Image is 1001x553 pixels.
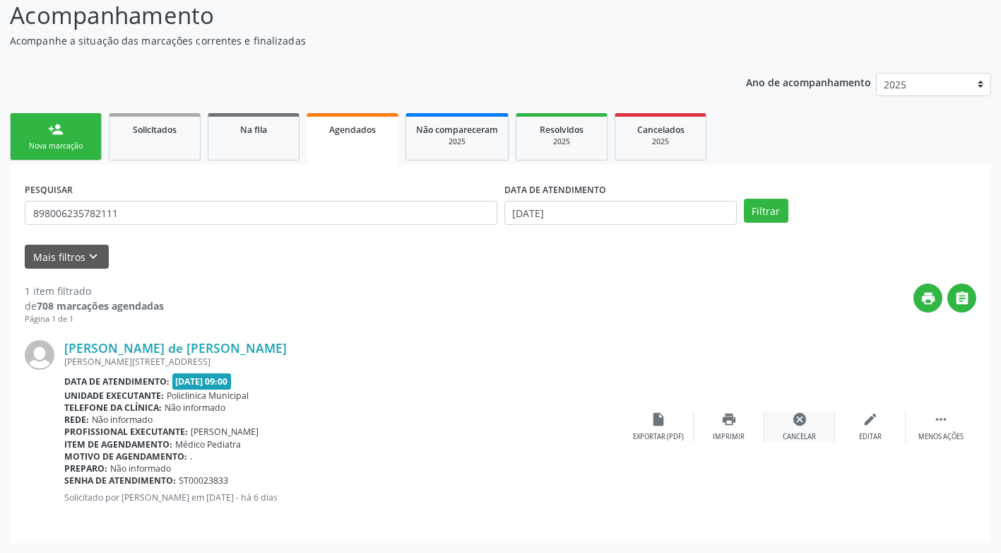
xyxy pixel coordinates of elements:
[633,432,684,442] div: Exportar (PDF)
[651,412,666,427] i: insert_drive_file
[64,475,176,487] b: Senha de atendimento:
[10,33,697,48] p: Acompanhe a situação das marcações correntes e finalizadas
[540,124,584,136] span: Resolvidos
[85,249,101,264] i: keyboard_arrow_down
[64,340,287,356] a: [PERSON_NAME] de [PERSON_NAME]
[110,462,171,475] span: Não informado
[947,284,976,313] button: 
[64,491,623,503] p: Solicitado por [PERSON_NAME] em [DATE] - há 6 dias
[25,245,109,269] button: Mais filtroskeyboard_arrow_down
[175,438,241,450] span: Médico Pediatra
[64,402,162,414] b: Telefone da clínica:
[190,450,192,462] span: .
[504,179,606,201] label: DATA DE ATENDIMENTO
[721,412,737,427] i: print
[64,390,164,402] b: Unidade executante:
[954,291,970,306] i: 
[64,438,172,450] b: Item de agendamento:
[64,462,107,475] b: Preparo:
[744,199,788,223] button: Filtrar
[64,426,188,438] b: Profissional executante:
[20,141,91,151] div: Nova marcação
[172,373,232,390] span: [DATE] 09:00
[913,284,942,313] button: print
[637,124,685,136] span: Cancelados
[48,122,64,137] div: person_add
[64,376,170,388] b: Data de atendimento:
[526,136,597,147] div: 2025
[25,201,497,225] input: Nome, CNS
[783,432,816,442] div: Cancelar
[133,124,177,136] span: Solicitados
[859,432,882,442] div: Editar
[179,475,228,487] span: ST00023833
[64,450,187,462] b: Motivo de agendamento:
[625,136,696,147] div: 2025
[165,402,225,414] span: Não informado
[504,201,737,225] input: Selecione um intervalo
[167,390,249,402] span: Policlinica Municipal
[746,73,871,91] p: Ano de acompanhamento
[64,414,89,426] b: Rede:
[933,412,949,427] i: 
[25,284,164,298] div: 1 item filtrado
[863,412,878,427] i: edit
[329,124,376,136] span: Agendados
[713,432,745,442] div: Imprimir
[37,299,164,313] strong: 708 marcações agendadas
[918,432,964,442] div: Menos ações
[191,426,259,438] span: [PERSON_NAME]
[25,340,54,370] img: img
[25,313,164,325] div: Página 1 de 1
[416,124,498,136] span: Não compareceram
[792,412,807,427] i: cancel
[92,414,153,426] span: Não informado
[416,136,498,147] div: 2025
[64,356,623,368] div: [PERSON_NAME][STREET_ADDRESS]
[25,298,164,313] div: de
[920,291,936,306] i: print
[25,179,73,201] label: PESQUISAR
[240,124,267,136] span: Na fila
